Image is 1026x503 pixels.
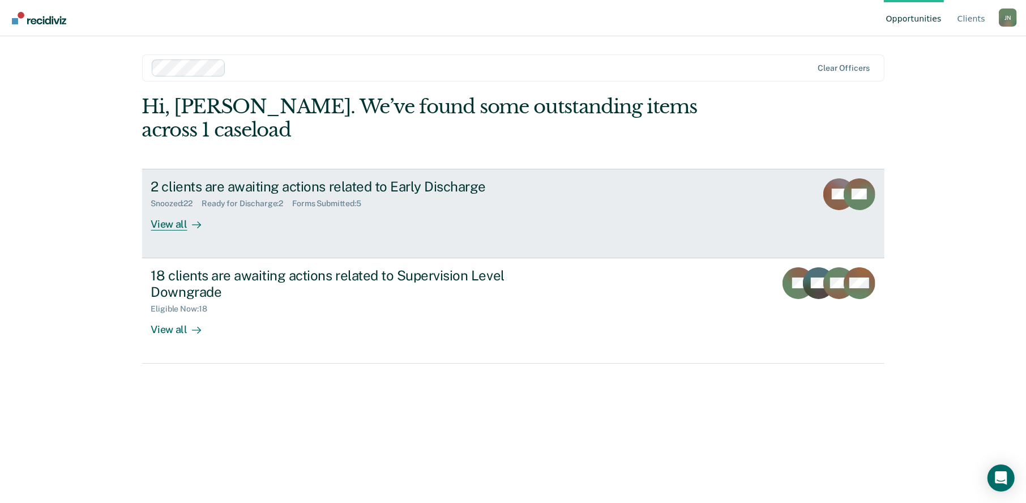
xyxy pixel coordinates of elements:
[999,8,1017,27] button: Profile dropdown button
[151,267,549,300] div: 18 clients are awaiting actions related to Supervision Level Downgrade
[12,12,66,24] img: Recidiviz
[142,169,884,258] a: 2 clients are awaiting actions related to Early DischargeSnoozed:22Ready for Discharge:2Forms Sub...
[999,8,1017,27] div: J N
[151,208,215,231] div: View all
[987,464,1015,492] div: Open Intercom Messenger
[202,199,292,208] div: Ready for Discharge : 2
[151,314,215,336] div: View all
[151,199,202,208] div: Snoozed : 22
[151,178,549,195] div: 2 clients are awaiting actions related to Early Discharge
[142,95,736,142] div: Hi, [PERSON_NAME]. We’ve found some outstanding items across 1 caseload
[151,304,216,314] div: Eligible Now : 18
[142,258,884,364] a: 18 clients are awaiting actions related to Supervision Level DowngradeEligible Now:18View all
[818,63,870,73] div: Clear officers
[292,199,370,208] div: Forms Submitted : 5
